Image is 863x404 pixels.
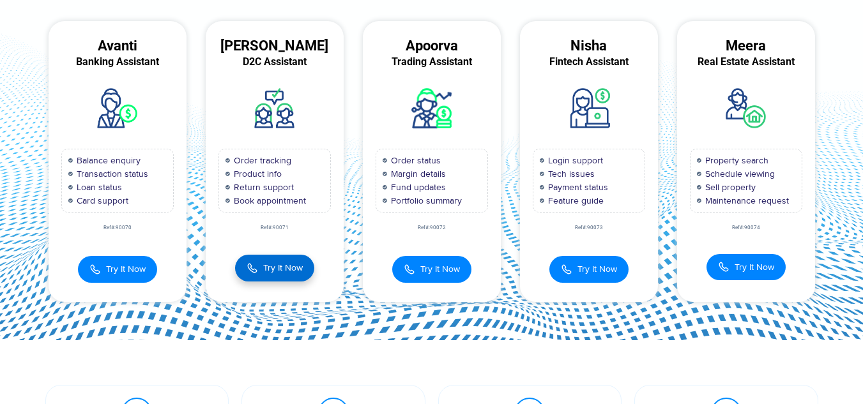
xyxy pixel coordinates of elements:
div: Trading Assistant [363,56,501,68]
button: Try It Now [235,255,314,281]
div: Fintech Assistant [520,56,658,68]
span: Try It Now [577,262,617,276]
span: Loan status [73,181,122,194]
span: Return support [231,181,294,194]
span: Try It Now [420,262,460,276]
img: Call Icon [89,262,101,276]
button: Try It Now [392,256,471,283]
span: Order tracking [231,154,291,167]
span: Fund updates [388,181,446,194]
button: Try It Now [706,254,786,280]
span: Transaction status [73,167,148,181]
img: Call Icon [718,261,729,273]
span: Balance enquiry [73,154,141,167]
div: Ref#:90072 [363,225,501,230]
div: Avanti [49,40,187,52]
span: Payment status [545,181,608,194]
span: Property search [702,154,768,167]
span: Schedule viewing [702,167,775,181]
div: Ref#:90071 [206,225,344,230]
span: Portfolio summary [388,194,462,207]
img: Call Icon [404,262,415,276]
div: Apoorva [363,40,501,52]
div: D2C Assistant [206,56,344,68]
span: Try It Now [263,261,303,274]
div: Ref#:90074 [677,225,815,230]
span: Try It Now [735,260,774,274]
span: Order status [388,154,441,167]
span: Sell property [702,181,756,194]
span: Tech issues [545,167,595,181]
span: Maintenance request [702,194,789,207]
span: Product info [231,167,282,181]
div: Meera [677,40,815,52]
div: Banking Assistant [49,56,187,68]
img: Call Icon [561,262,572,276]
span: Login support [545,154,603,167]
span: Feature guide [545,194,604,207]
button: Try It Now [549,256,629,283]
div: Ref#:90070 [49,225,187,230]
div: Nisha [520,40,658,52]
span: Book appointment [231,194,306,207]
span: Card support [73,194,128,207]
div: Real Estate Assistant [677,56,815,68]
div: Ref#:90073 [520,225,658,230]
img: Call Icon [247,261,258,275]
div: [PERSON_NAME] [206,40,344,52]
span: Try It Now [106,262,146,276]
button: Try It Now [78,256,157,283]
span: Margin details [388,167,446,181]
